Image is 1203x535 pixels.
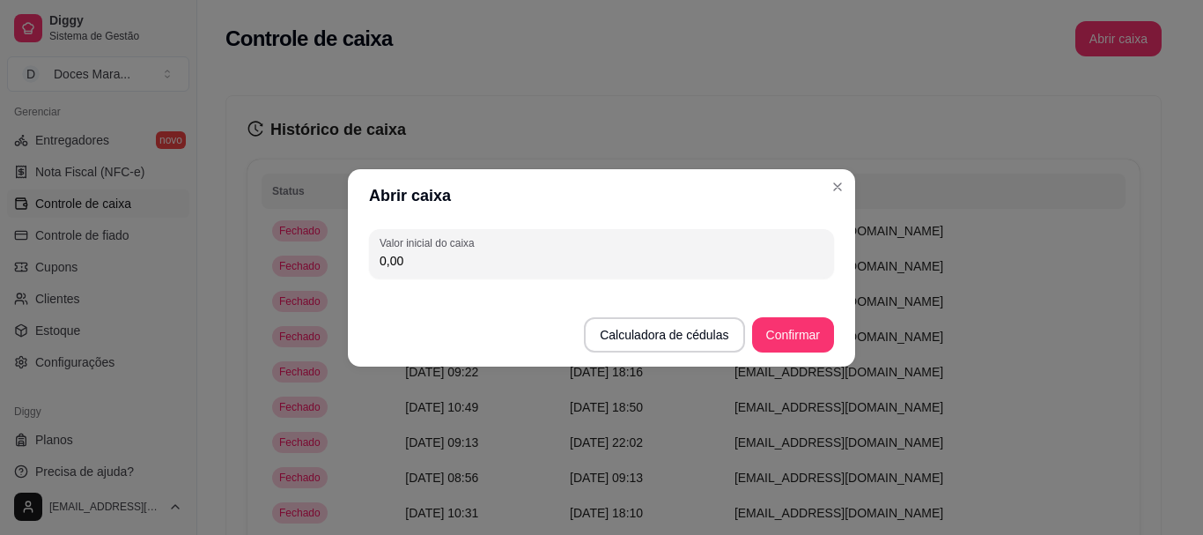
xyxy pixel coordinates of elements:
button: Calculadora de cédulas [584,317,744,353]
button: Confirmar [752,317,834,353]
header: Abrir caixa [348,169,855,222]
label: Valor inicial do caixa [380,235,480,250]
button: Close [823,173,852,201]
input: Valor inicial do caixa [380,252,823,270]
